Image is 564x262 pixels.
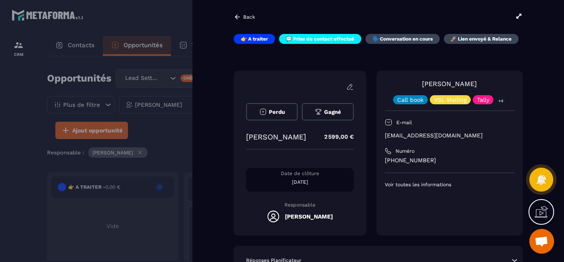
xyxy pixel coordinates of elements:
div: Ouvrir le chat [529,229,554,254]
p: +4 [495,96,506,105]
button: Gagné [302,103,353,120]
span: Gagné [324,109,341,115]
a: [PERSON_NAME] [422,80,477,88]
p: Tally [477,97,489,103]
p: Numéro [396,148,415,154]
button: Perdu [246,103,298,120]
p: [DATE] [246,179,354,185]
p: Voir toutes les informations [385,181,514,188]
p: VSL Mailing [434,97,467,103]
p: Date de clôture [246,170,354,177]
p: [EMAIL_ADDRESS][DOMAIN_NAME] [385,132,514,139]
p: E-mail [396,119,412,126]
span: Perdu [269,109,285,115]
p: Responsable [246,202,354,208]
p: [PHONE_NUMBER] [385,156,514,164]
p: 2 599,00 € [316,129,354,145]
p: [PERSON_NAME] [246,132,306,141]
h5: [PERSON_NAME] [285,213,333,220]
p: Call book [397,97,424,103]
